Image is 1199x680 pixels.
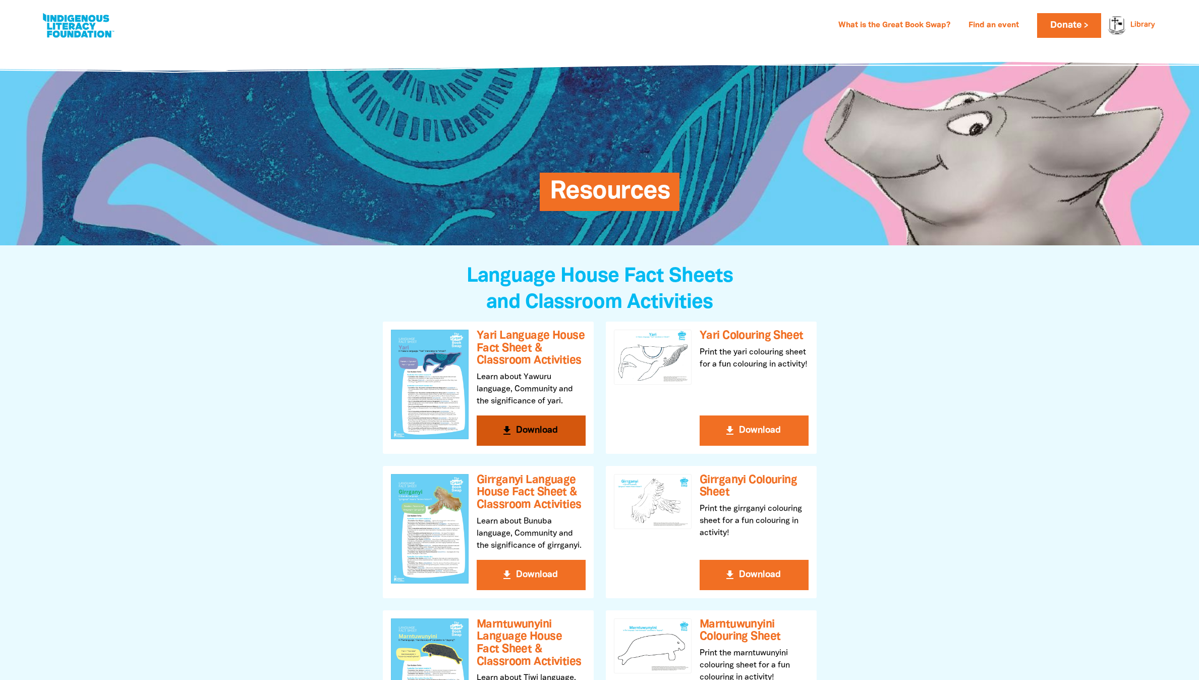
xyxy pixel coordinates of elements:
button: get_app Download [700,415,809,446]
span: Resources [550,180,670,211]
a: Donate [1037,13,1101,38]
i: get_app [724,425,736,437]
h3: Marntuwunyini Colouring Sheet [700,618,809,643]
a: Find an event [962,18,1025,34]
h3: Girrganyi Colouring Sheet [700,474,809,499]
i: get_app [501,569,513,581]
a: Library [1130,22,1155,29]
a: What is the Great Book Swap? [832,18,956,34]
h3: Yari Language House Fact Sheet & Classroom Activities [477,330,586,367]
span: Language House Fact Sheets [467,267,733,286]
button: get_app Download [477,560,586,590]
img: Girrganyi Language House Fact Sheet & Classroom Activities [391,474,469,584]
i: get_app [501,425,513,437]
h3: Girrganyi Language House Fact Sheet & Classroom Activities [477,474,586,511]
h3: Marntuwunyini Language House Fact Sheet & Classroom Activities [477,618,586,668]
img: Girrganyi Colouring Sheet [614,474,692,529]
button: get_app Download [700,560,809,590]
h3: Yari Colouring Sheet [700,330,809,342]
img: Marntuwunyini Colouring Sheet [614,618,692,673]
button: get_app Download [477,415,586,446]
img: Yari Colouring Sheet [614,330,692,385]
i: get_app [724,569,736,581]
span: and Classroom Activities [486,293,713,312]
img: Yari Language House Fact Sheet & Classroom Activities [391,330,469,439]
